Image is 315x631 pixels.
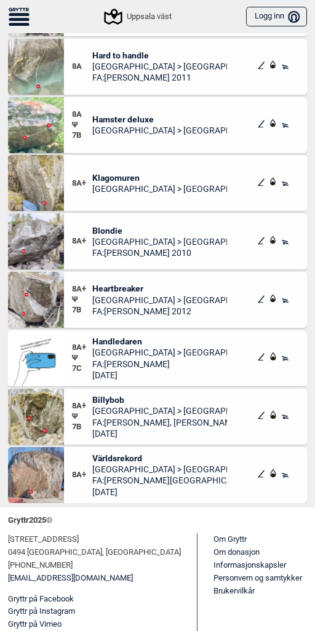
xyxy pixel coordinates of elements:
[8,155,64,211] img: Klagomuren
[92,236,228,247] span: [GEOGRAPHIC_DATA] > [GEOGRAPHIC_DATA] v
[8,39,307,95] div: Hard to handle8AHard to handle[GEOGRAPHIC_DATA] > [GEOGRAPHIC_DATA] vFA:[PERSON_NAME] 2011
[8,213,64,269] img: Blondie
[72,422,92,432] span: 7B
[213,586,255,595] a: Brukervilkår
[8,559,73,572] span: [PHONE_NUMBER]
[92,464,228,475] span: [GEOGRAPHIC_DATA] > [GEOGRAPHIC_DATA] v
[8,213,307,269] div: Blondie8A+Blondie[GEOGRAPHIC_DATA] > [GEOGRAPHIC_DATA] vFA:[PERSON_NAME] 2010
[213,534,247,544] a: Om Gryttr
[92,428,228,439] span: [DATE]
[8,155,307,211] div: Klagomuren8A+Klagomuren[GEOGRAPHIC_DATA] > [GEOGRAPHIC_DATA] v
[92,306,228,317] span: FA: [PERSON_NAME] 2012
[72,363,92,374] span: 7C
[8,97,307,153] div: Hamster deluxe8AΨ7BHamster deluxe[GEOGRAPHIC_DATA] > [GEOGRAPHIC_DATA] v
[8,533,79,546] span: [STREET_ADDRESS]
[72,109,92,141] div: Ψ
[92,486,228,498] span: [DATE]
[72,283,92,317] div: Ψ
[92,172,228,183] span: Klagomuren
[8,389,307,445] div: Billybob8A+Ψ7BBillybob[GEOGRAPHIC_DATA] > [GEOGRAPHIC_DATA] vFA:[PERSON_NAME], [PERSON_NAME] (SS:...
[72,401,92,411] span: 8A+
[72,343,92,353] span: 8A+
[92,347,228,358] span: [GEOGRAPHIC_DATA] > [GEOGRAPHIC_DATA] v
[92,370,228,381] span: [DATE]
[213,560,286,569] a: Informasjonskapsler
[246,7,307,27] button: Logg inn
[8,97,64,153] img: Hamster deluxe
[92,225,228,236] span: Blondie
[72,305,92,315] span: 7B
[8,330,307,386] div: Bilde Mangler8A+Ψ7CHandledaren[GEOGRAPHIC_DATA] > [GEOGRAPHIC_DATA] vFA:[PERSON_NAME][DATE]
[8,39,64,95] img: Hard to handle
[8,507,307,534] div: Gryttr 2025 ©
[8,389,64,445] img: Billybob
[8,447,64,503] img: Varldsrekord
[92,72,228,83] span: FA: [PERSON_NAME] 2011
[92,61,228,72] span: [GEOGRAPHIC_DATA] > [GEOGRAPHIC_DATA] v
[8,447,307,503] div: Varldsrekord8A+Världsrekord[GEOGRAPHIC_DATA] > [GEOGRAPHIC_DATA] vFA:[PERSON_NAME][GEOGRAPHIC_DAT...
[72,336,92,381] div: Ψ
[8,605,75,618] button: Gryttr på Instagram
[72,178,92,189] span: 8A+
[92,336,228,347] span: Handledaren
[92,453,228,464] span: Världsrekord
[92,125,228,136] span: [GEOGRAPHIC_DATA] > [GEOGRAPHIC_DATA] v
[92,359,228,370] span: FA: [PERSON_NAME]
[72,130,92,141] span: 7B
[92,50,228,61] span: Hard to handle
[92,114,228,125] span: Hamster deluxe
[213,573,302,582] a: Personvern og samtykker
[92,475,228,486] span: FA: [PERSON_NAME][GEOGRAPHIC_DATA]
[72,109,92,120] span: 8A
[8,618,62,631] button: Gryttr på Vimeo
[8,546,181,559] span: 0494 [GEOGRAPHIC_DATA], [GEOGRAPHIC_DATA]
[72,284,92,295] span: 8A+
[8,330,64,386] img: Bilde Mangler
[92,394,228,405] span: Billybob
[72,394,92,439] div: Ψ
[8,572,133,585] a: [EMAIL_ADDRESS][DOMAIN_NAME]
[72,62,92,72] span: 8A
[8,593,74,606] button: Gryttr på Facebook
[106,9,172,24] div: Uppsala väst
[92,183,228,194] span: [GEOGRAPHIC_DATA] > [GEOGRAPHIC_DATA] v
[8,272,64,328] img: Heartbreaker
[92,405,228,416] span: [GEOGRAPHIC_DATA] > [GEOGRAPHIC_DATA] v
[213,547,260,557] a: Om donasjon
[8,272,307,328] div: Heartbreaker8A+Ψ7BHeartbreaker[GEOGRAPHIC_DATA] > [GEOGRAPHIC_DATA] vFA:[PERSON_NAME] 2012
[92,247,228,258] span: FA: [PERSON_NAME] 2010
[72,470,92,480] span: 8A+
[92,283,228,294] span: Heartbreaker
[92,417,228,428] span: FA: [PERSON_NAME], [PERSON_NAME] (SS: [PERSON_NAME] [DATE])
[92,295,228,306] span: [GEOGRAPHIC_DATA] > [GEOGRAPHIC_DATA] v
[72,236,92,247] span: 8A+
